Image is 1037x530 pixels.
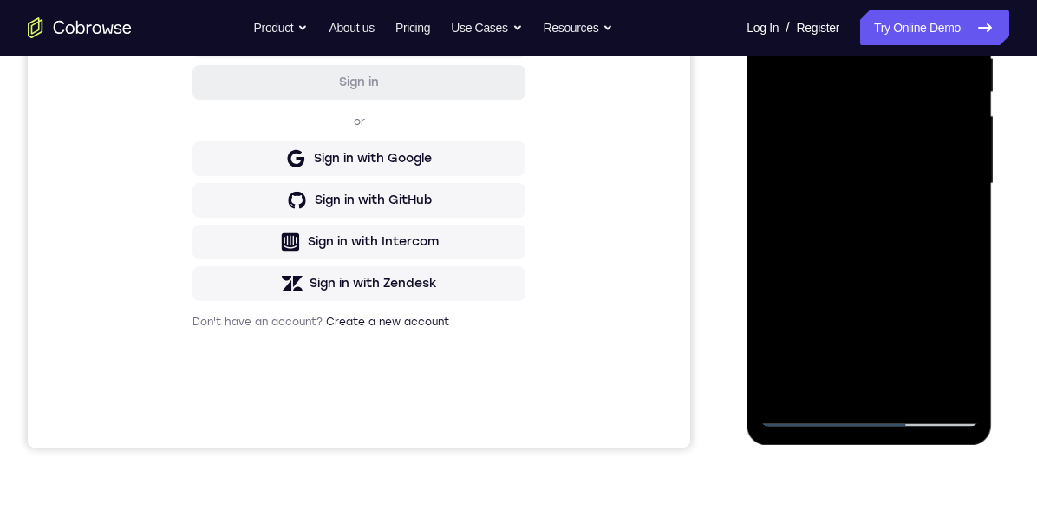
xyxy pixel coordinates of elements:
[287,325,404,343] div: Sign in with GitHub
[329,10,374,45] a: About us
[165,358,498,393] button: Sign in with Intercom
[286,284,404,301] div: Sign in with Google
[28,17,132,38] a: Go to the home page
[165,448,498,462] p: Don't have an account?
[165,275,498,310] button: Sign in with Google
[395,10,430,45] a: Pricing
[165,400,498,435] button: Sign in with Zendesk
[165,119,498,143] h1: Sign in to your account
[323,248,341,262] p: or
[165,199,498,233] button: Sign in
[544,10,614,45] button: Resources
[280,367,411,384] div: Sign in with Intercom
[165,317,498,351] button: Sign in with GitHub
[747,10,779,45] a: Log In
[451,10,522,45] button: Use Cases
[254,10,309,45] button: Product
[860,10,1009,45] a: Try Online Demo
[797,10,839,45] a: Register
[786,17,789,38] span: /
[298,449,421,461] a: Create a new account
[282,409,409,426] div: Sign in with Zendesk
[175,166,487,183] input: Enter your email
